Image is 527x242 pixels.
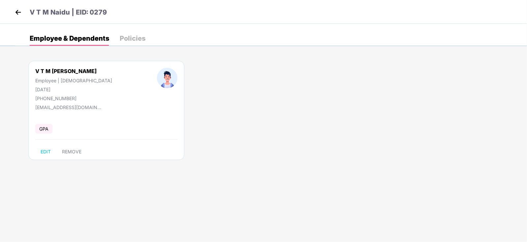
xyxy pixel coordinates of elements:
div: Employee | [DEMOGRAPHIC_DATA] [35,78,112,83]
div: [DATE] [35,87,112,92]
div: Policies [120,35,145,42]
button: REMOVE [57,146,87,157]
div: V T M [PERSON_NAME] [35,68,112,74]
span: EDIT [41,149,51,154]
span: GPA [35,124,52,134]
div: [EMAIL_ADDRESS][DOMAIN_NAME] [35,104,101,110]
p: V T M Naidu | EID: 0279 [30,7,107,18]
button: EDIT [35,146,56,157]
span: REMOVE [62,149,81,154]
div: Employee & Dependents [30,35,109,42]
img: profileImage [157,68,177,88]
img: back [13,7,23,17]
div: [PHONE_NUMBER] [35,96,112,101]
